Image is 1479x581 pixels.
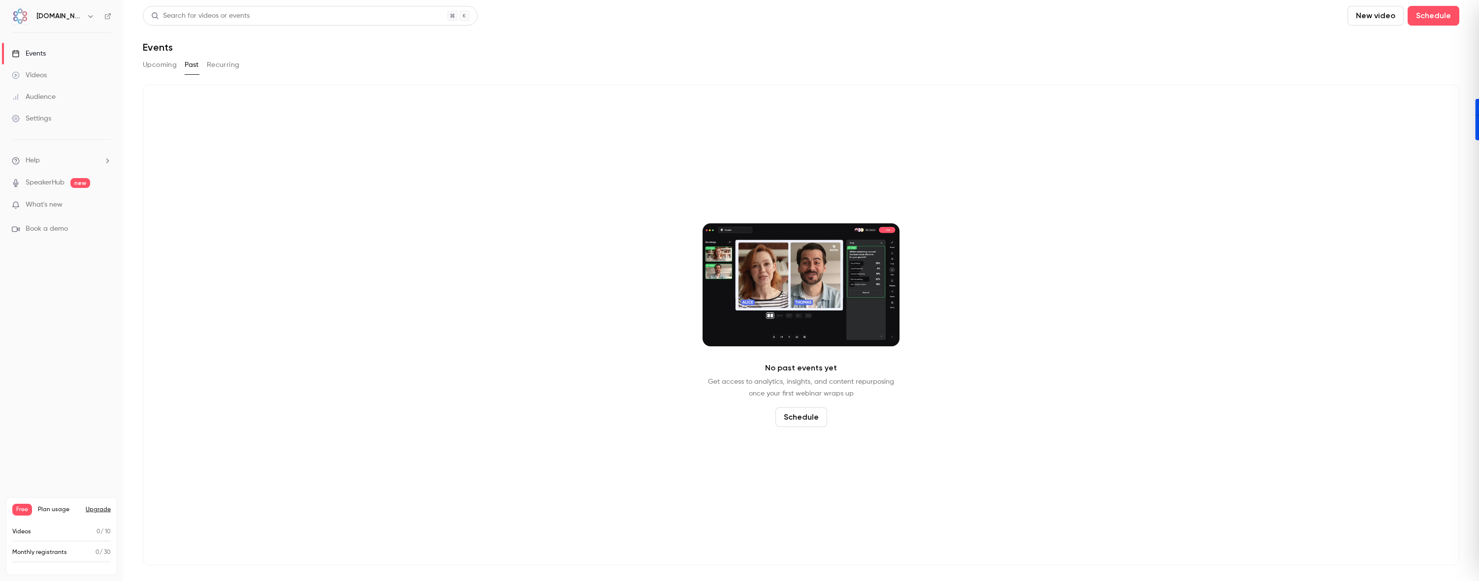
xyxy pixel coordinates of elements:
button: Past [185,57,199,73]
div: Search for videos or events [151,11,250,21]
h1: Events [143,41,173,53]
button: New video [1348,6,1404,26]
span: new [70,178,90,188]
span: What's new [26,200,63,210]
p: / 10 [96,527,111,536]
div: Settings [12,114,51,123]
span: 0 [96,529,100,535]
button: Upcoming [143,57,177,73]
li: help-dropdown-opener [12,155,111,166]
p: Monthly registrants [12,548,67,557]
span: Plan usage [38,506,80,514]
span: 0 [96,550,99,555]
a: SpeakerHub [26,178,64,188]
p: / 30 [96,548,111,557]
div: Videos [12,70,47,80]
p: Videos [12,527,31,536]
span: Book a demo [26,224,68,234]
h6: [DOMAIN_NAME] [36,11,83,21]
div: Audience [12,92,56,102]
p: No past events yet [765,362,837,374]
button: Recurring [207,57,240,73]
img: AMT.Group [12,8,28,24]
button: Schedule [775,407,827,427]
span: Help [26,155,40,166]
button: Upgrade [86,506,111,514]
span: Free [12,504,32,516]
button: Schedule [1408,6,1459,26]
p: Get access to analytics, insights, and content repurposing once your first webinar wraps up [708,376,894,399]
div: Events [12,49,46,59]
